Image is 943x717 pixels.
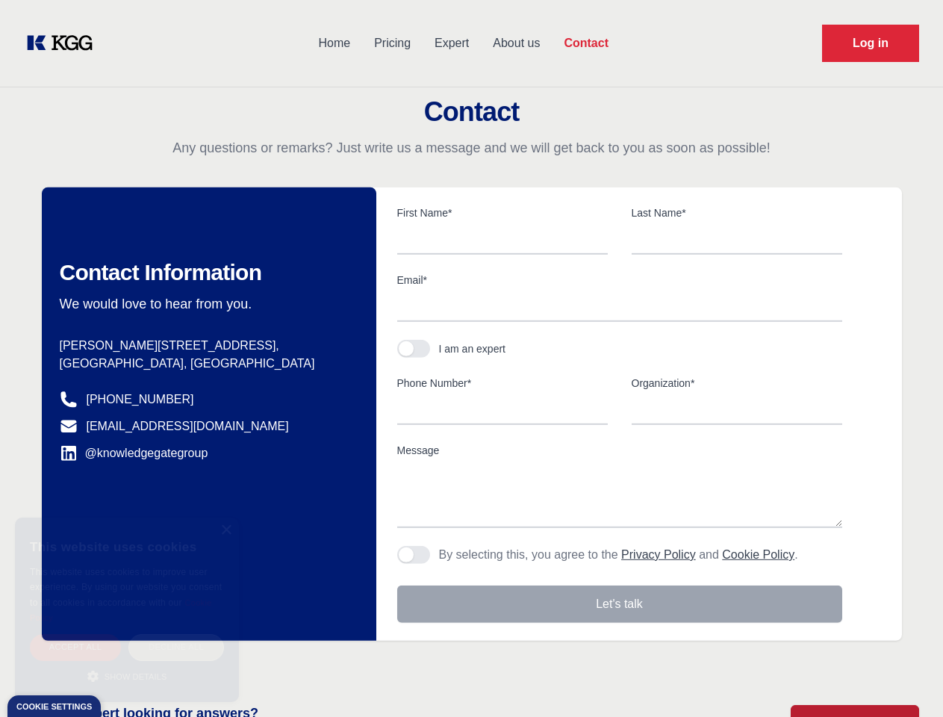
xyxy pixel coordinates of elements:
label: Organization* [632,376,842,391]
span: Show details [105,672,167,681]
a: Home [306,24,362,63]
a: Pricing [362,24,423,63]
p: By selecting this, you agree to the and . [439,546,798,564]
label: Last Name* [632,205,842,220]
div: This website uses cookies [30,529,224,565]
p: Any questions or remarks? Just write us a message and we will get back to you as soon as possible! [18,139,925,157]
label: Message [397,443,842,458]
label: Phone Number* [397,376,608,391]
div: Cookie settings [16,703,92,711]
p: [GEOGRAPHIC_DATA], [GEOGRAPHIC_DATA] [60,355,352,373]
a: [PHONE_NUMBER] [87,391,194,409]
h2: Contact [18,97,925,127]
div: I am an expert [439,341,506,356]
div: Show details [30,668,224,683]
a: Cookie Policy [30,598,212,622]
a: Cookie Policy [722,548,794,561]
span: This website uses cookies to improve user experience. By using our website you consent to all coo... [30,567,222,608]
a: Contact [552,24,620,63]
div: Accept all [30,634,121,660]
p: [PERSON_NAME][STREET_ADDRESS], [60,337,352,355]
a: [EMAIL_ADDRESS][DOMAIN_NAME] [87,418,289,435]
label: Email* [397,273,842,288]
button: Let's talk [397,586,842,623]
a: @knowledgegategroup [60,444,208,462]
a: Privacy Policy [621,548,696,561]
a: Expert [423,24,481,63]
a: KOL Knowledge Platform: Talk to Key External Experts (KEE) [24,31,105,55]
a: About us [481,24,552,63]
div: Decline all [128,634,224,660]
a: Request Demo [822,25,919,62]
div: Close [220,525,231,536]
iframe: Chat Widget [868,645,943,717]
label: First Name* [397,205,608,220]
h2: Contact Information [60,259,352,286]
p: We would love to hear from you. [60,295,352,313]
